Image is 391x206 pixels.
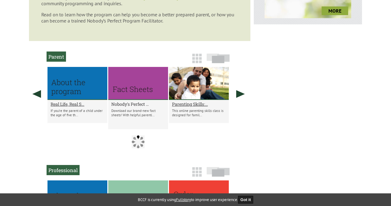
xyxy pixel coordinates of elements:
h2: Professional [47,165,80,175]
a: Grid View [190,56,204,66]
a: Parenting Skills:... [172,101,226,107]
a: Fullstory [176,197,191,202]
a: Nobody's Perfect ... [111,101,165,107]
a: Real Life, Real S... [51,101,104,107]
a: more [322,6,348,15]
img: Loader [132,135,145,148]
li: Real Life, Real Support for Positive Parenting [47,67,107,123]
p: Download our brand-new fact sheets! With helpful parenti... [111,109,165,117]
li: Parenting Skills: 0-5 [169,67,229,123]
p: This online parenting skills class is designed for famil... [172,109,226,117]
button: Got it [238,196,253,204]
li: Nobody's Perfect Fact Sheets [108,67,168,129]
img: slide-icon.png [207,53,230,63]
a: Slide View [205,170,232,180]
p: Read on to learn how the program can help you become a better prepared parent, or how you can bec... [41,11,238,24]
img: slide-icon.png [207,167,230,177]
a: Slide View [205,56,232,66]
h2: Parent [47,51,66,62]
img: grid-icon.png [192,54,202,63]
p: If you’re the parent of a child under the age of five th... [51,109,104,117]
img: grid-icon.png [192,167,202,177]
a: Grid View [190,170,204,180]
